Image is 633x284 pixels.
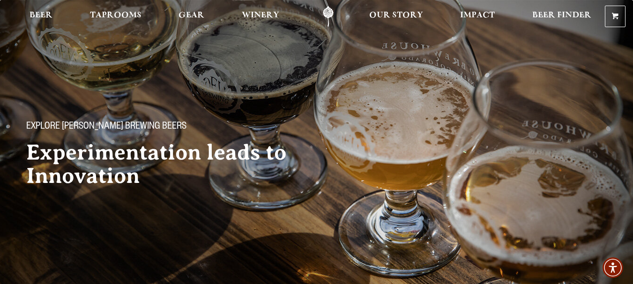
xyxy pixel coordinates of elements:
[532,12,591,19] span: Beer Finder
[30,12,52,19] span: Beer
[369,12,423,19] span: Our Story
[84,6,148,27] a: Taprooms
[311,6,346,27] a: Odell Home
[242,12,279,19] span: Winery
[236,6,285,27] a: Winery
[454,6,501,27] a: Impact
[90,12,141,19] span: Taprooms
[363,6,429,27] a: Our Story
[23,6,59,27] a: Beer
[603,257,623,278] div: Accessibility Menu
[26,121,186,133] span: Explore [PERSON_NAME] Brewing Beers
[179,12,204,19] span: Gear
[526,6,597,27] a: Beer Finder
[26,141,319,188] h2: Experimentation leads to Innovation
[172,6,210,27] a: Gear
[460,12,495,19] span: Impact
